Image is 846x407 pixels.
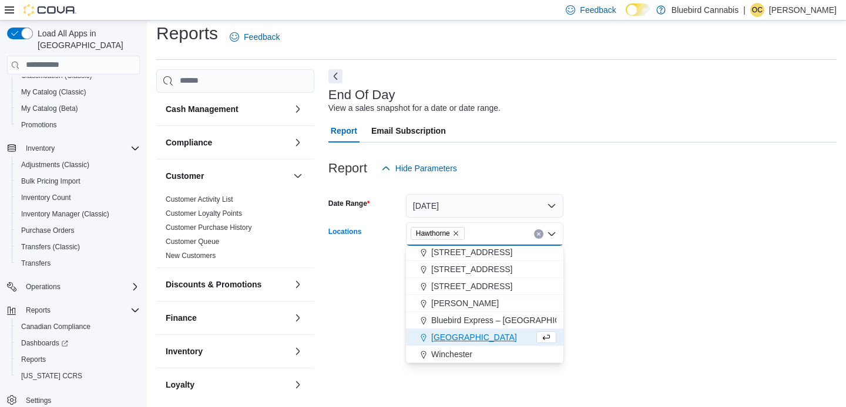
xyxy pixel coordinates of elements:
[21,322,90,331] span: Canadian Compliance
[16,336,73,350] a: Dashboards
[166,238,219,246] a: Customer Queue
[16,336,140,350] span: Dashboards
[21,303,140,317] span: Reports
[166,103,239,115] h3: Cash Management
[16,352,51,367] a: Reports
[166,279,288,290] button: Discounts & Promotions
[328,88,395,102] h3: End Of Day
[16,369,140,383] span: Washington CCRS
[21,209,109,219] span: Inventory Manager (Classic)
[166,195,233,203] a: Customer Activity List
[16,320,140,334] span: Canadian Compliance
[166,137,212,148] h3: Compliance
[16,240,85,254] a: Transfers (Classic)
[23,4,76,16] img: Cova
[21,226,75,235] span: Purchase Orders
[26,306,51,315] span: Reports
[406,329,563,346] button: [GEOGRAPHIC_DATA]
[166,279,261,290] h3: Discounts & Promotions
[21,177,80,186] span: Bulk Pricing Import
[225,25,284,49] a: Feedback
[244,31,280,43] span: Feedback
[16,101,140,116] span: My Catalog (Beta)
[166,251,216,260] span: New Customers
[16,158,94,172] a: Adjustments (Classic)
[166,237,219,246] span: Customer Queue
[12,239,145,255] button: Transfers (Classic)
[12,318,145,335] button: Canadian Compliance
[156,192,314,267] div: Customer
[21,371,82,381] span: [US_STATE] CCRS
[431,314,588,326] span: Bluebird Express – [GEOGRAPHIC_DATA]
[21,280,140,294] span: Operations
[166,209,242,218] a: Customer Loyalty Points
[21,355,46,364] span: Reports
[12,117,145,133] button: Promotions
[406,312,563,329] button: Bluebird Express – [GEOGRAPHIC_DATA]
[12,173,145,189] button: Bulk Pricing Import
[406,194,563,218] button: [DATE]
[16,369,87,383] a: [US_STATE] CCRS
[166,312,197,324] h3: Finance
[12,255,145,272] button: Transfers
[431,348,472,360] span: Winchester
[16,207,114,221] a: Inventory Manager (Classic)
[2,140,145,157] button: Inventory
[431,297,499,309] span: [PERSON_NAME]
[21,141,59,155] button: Inventory
[156,22,218,45] h1: Reports
[752,3,763,17] span: OC
[743,3,746,17] p: |
[406,346,563,363] button: Winchester
[406,244,563,261] button: [STREET_ADDRESS]
[166,137,288,148] button: Compliance
[291,344,305,358] button: Inventory
[431,246,512,258] span: [STREET_ADDRESS]
[21,392,140,407] span: Settings
[16,101,83,116] a: My Catalog (Beta)
[16,174,85,188] a: Bulk Pricing Import
[12,100,145,117] button: My Catalog (Beta)
[431,280,512,292] span: [STREET_ADDRESS]
[33,28,140,51] span: Load All Apps in [GEOGRAPHIC_DATA]
[21,120,57,130] span: Promotions
[16,223,140,238] span: Purchase Orders
[406,295,563,312] button: [PERSON_NAME]
[291,102,305,116] button: Cash Management
[26,396,51,405] span: Settings
[452,230,459,237] button: Remove Hawthorne from selection in this group
[166,345,203,357] h3: Inventory
[166,252,216,260] a: New Customers
[16,85,91,99] a: My Catalog (Classic)
[16,352,140,367] span: Reports
[21,141,140,155] span: Inventory
[21,280,65,294] button: Operations
[406,159,563,363] div: Choose from the following options
[431,331,517,343] span: [GEOGRAPHIC_DATA]
[291,311,305,325] button: Finance
[328,102,501,114] div: View a sales snapshot for a date or date range.
[328,199,370,208] label: Date Range
[416,228,450,239] span: Hawthorne
[750,3,764,17] div: Olivia Campagna
[12,222,145,239] button: Purchase Orders
[291,135,305,150] button: Compliance
[2,279,145,295] button: Operations
[21,303,55,317] button: Reports
[291,169,305,183] button: Customer
[406,261,563,278] button: [STREET_ADDRESS]
[166,195,233,204] span: Customer Activity List
[21,338,68,348] span: Dashboards
[16,256,55,270] a: Transfers
[377,157,462,180] button: Hide Parameters
[12,189,145,206] button: Inventory Count
[166,170,204,182] h3: Customer
[547,229,556,239] button: Close list of options
[291,378,305,392] button: Loyalty
[395,162,457,174] span: Hide Parameters
[16,85,140,99] span: My Catalog (Classic)
[166,103,288,115] button: Cash Management
[12,335,145,351] a: Dashboards
[12,84,145,100] button: My Catalog (Classic)
[331,119,357,143] span: Report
